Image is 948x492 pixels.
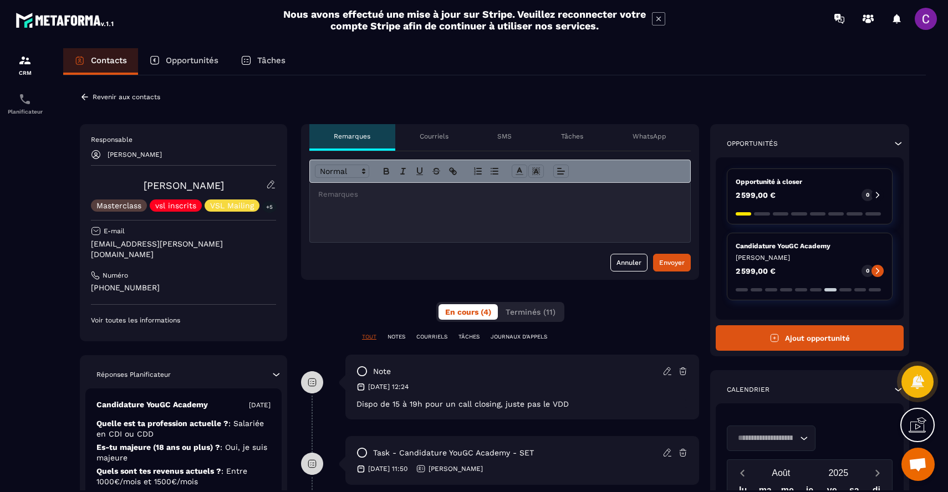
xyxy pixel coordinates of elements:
a: [PERSON_NAME] [144,180,224,191]
p: COURRIELS [416,333,447,341]
p: Opportunité à closer [736,177,884,186]
p: Masterclass [96,202,141,209]
p: Es-tu majeure (18 ans ou plus) ? [96,442,271,463]
p: NOTES [388,333,405,341]
a: formationformationCRM [3,45,47,84]
h2: Nous avons effectué une mise à jour sur Stripe. Veuillez reconnecter votre compte Stripe afin de ... [283,8,646,32]
p: [DATE] 12:24 [368,382,409,391]
span: Terminés (11) [506,307,555,316]
p: Réponses Planificateur [96,370,171,379]
div: Envoyer [659,257,685,268]
button: Open months overlay [752,463,810,483]
p: Opportunités [727,139,778,148]
p: Dispo de 15 à 19h pour un call closing, juste pas le VDD [356,399,688,408]
button: Next month [867,465,888,480]
a: Ouvrir le chat [901,448,935,481]
button: En cours (4) [439,304,498,320]
p: Contacts [91,55,127,65]
p: Revenir aux contacts [93,93,160,101]
button: Ajout opportunité [716,325,904,351]
img: formation [18,54,32,67]
p: Candidature YouGC Academy [96,399,208,410]
p: [PERSON_NAME] [736,253,884,262]
button: Previous month [732,465,752,480]
span: En cours (4) [445,307,491,316]
a: Opportunités [138,48,230,75]
button: Annuler [610,254,648,271]
div: Search for option [727,426,816,451]
p: [DATE] 11:50 [368,464,407,473]
img: logo [16,10,115,30]
p: Candidature YouGC Academy [736,242,884,250]
p: Remarques [334,132,370,141]
p: JOURNAUX D'APPELS [491,333,547,341]
button: Open years overlay [810,463,868,483]
p: Tâches [257,55,286,65]
p: Numéro [103,271,128,280]
button: Terminés (11) [499,304,562,320]
p: TÂCHES [458,333,480,341]
p: Quels sont tes revenus actuels ? [96,466,271,487]
p: [EMAIL_ADDRESS][PERSON_NAME][DOMAIN_NAME] [91,239,276,260]
p: [PHONE_NUMBER] [91,283,276,293]
p: +5 [262,201,277,213]
img: scheduler [18,93,32,106]
a: schedulerschedulerPlanificateur [3,84,47,123]
button: Envoyer [653,254,691,271]
p: [PERSON_NAME] [429,464,483,473]
p: 0 [866,267,869,275]
p: note [373,366,391,377]
input: Search for option [734,432,797,444]
p: Voir toutes les informations [91,316,276,325]
p: [PERSON_NAME] [108,151,162,158]
p: Responsable [91,135,276,144]
p: Opportunités [166,55,218,65]
p: Planificateur [3,109,47,115]
p: CRM [3,70,47,76]
p: vsl inscrits [155,202,196,209]
p: SMS [497,132,512,141]
p: Quelle est ta profession actuelle ? [96,418,271,439]
p: [DATE] [249,401,271,409]
p: VSL Mailing [210,202,254,209]
a: Contacts [63,48,138,75]
p: Calendrier [727,385,769,394]
p: TOUT [362,333,376,341]
p: Tâches [561,132,583,141]
p: task - Candidature YouGC Academy - SET [373,448,534,458]
p: E-mail [104,227,125,235]
p: Courriels [420,132,448,141]
p: 2 599,00 € [736,191,776,199]
a: Tâches [230,48,297,75]
p: WhatsApp [633,132,666,141]
p: 0 [866,191,869,199]
p: 2 599,00 € [736,267,776,275]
